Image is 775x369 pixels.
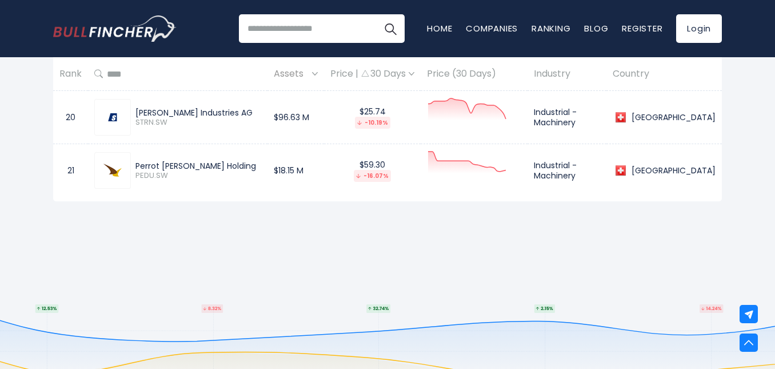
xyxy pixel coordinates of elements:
[53,144,88,197] td: 21
[135,161,261,171] div: Perrot [PERSON_NAME] Holding
[421,57,528,91] th: Price (30 Days)
[53,15,176,42] a: Go to homepage
[53,91,88,144] td: 20
[135,171,261,181] span: PEDU.SW
[354,170,391,182] div: -16.07%
[103,161,122,180] img: PEDU.SW.png
[466,22,518,34] a: Companies
[622,22,662,34] a: Register
[532,22,570,34] a: Ranking
[676,14,722,43] a: Login
[53,57,88,91] th: Rank
[135,108,261,118] div: [PERSON_NAME] Industries AG
[267,144,324,197] td: $18.15 M
[528,91,606,144] td: Industrial - Machinery
[267,91,324,144] td: $96.63 M
[53,15,177,42] img: Bullfincher logo
[108,113,117,122] img: STRN.SW.png
[427,22,452,34] a: Home
[629,165,716,176] div: [GEOGRAPHIC_DATA]
[135,118,261,128] span: STRN.SW
[355,117,390,129] div: -10.19%
[629,112,716,122] div: [GEOGRAPHIC_DATA]
[584,22,608,34] a: Blog
[606,57,722,91] th: Country
[330,68,414,80] div: Price | 30 Days
[528,57,606,91] th: Industry
[330,106,414,129] div: $25.74
[376,14,405,43] button: Search
[274,65,309,83] span: Assets
[330,160,414,182] div: $59.30
[528,144,606,197] td: Industrial - Machinery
